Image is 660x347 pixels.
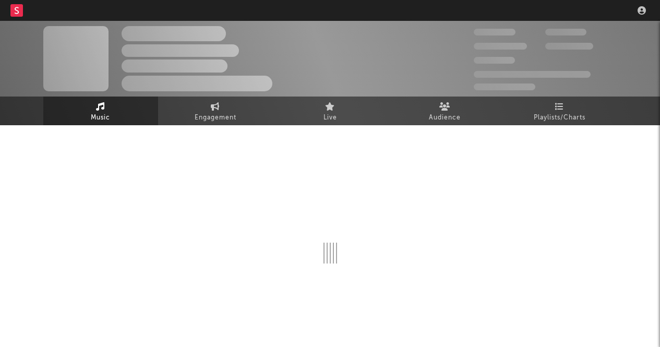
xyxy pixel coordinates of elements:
[534,112,585,124] span: Playlists/Charts
[323,112,337,124] span: Live
[474,57,515,64] span: 100,000
[474,71,591,78] span: 50,000,000 Monthly Listeners
[273,97,388,125] a: Live
[474,29,515,35] span: 300,000
[474,83,535,90] span: Jump Score: 85.0
[545,43,593,50] span: 1,000,000
[429,112,461,124] span: Audience
[502,97,617,125] a: Playlists/Charts
[43,97,158,125] a: Music
[474,43,527,50] span: 50,000,000
[545,29,586,35] span: 100,000
[158,97,273,125] a: Engagement
[91,112,110,124] span: Music
[195,112,236,124] span: Engagement
[388,97,502,125] a: Audience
